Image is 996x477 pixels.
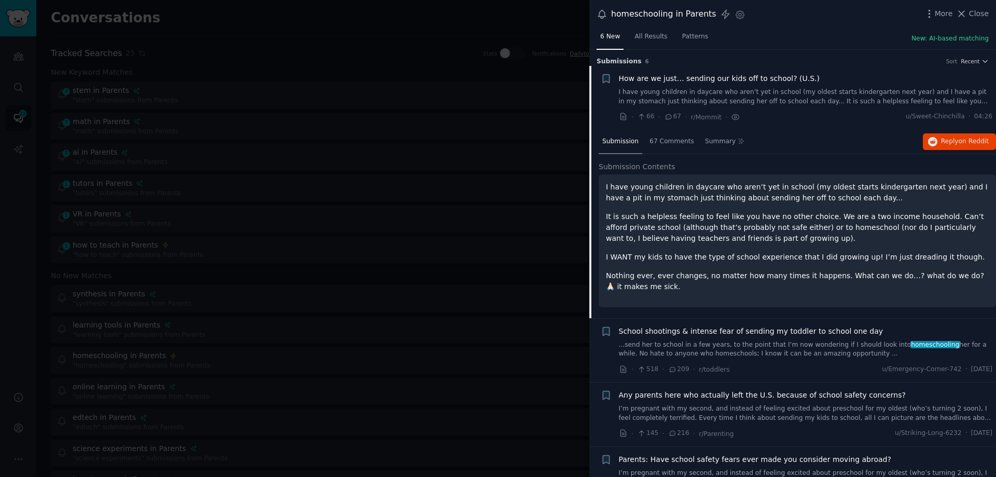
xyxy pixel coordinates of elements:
p: It is such a helpless feeling to feel like you have no other choice. We are a two income househol... [606,211,989,244]
span: All Results [634,32,667,42]
span: Reply [941,137,989,146]
span: 216 [668,429,689,438]
span: Close [969,8,989,19]
a: I’m pregnant with my second, and instead of feeling excited about preschool for my oldest (who’s ... [619,404,993,423]
p: I have young children in daycare who aren’t yet in school (my oldest starts kindergarten next yea... [606,182,989,203]
a: Parents: Have school safety fears ever made you consider moving abroad? [619,454,891,465]
div: Sort [946,58,958,65]
a: ...send her to school in a few years, to the point that I’m now wondering if I should look intoho... [619,340,993,359]
span: Submission Contents [599,161,675,172]
button: Recent [961,58,989,65]
span: · [631,364,633,375]
span: · [662,428,664,439]
span: u/Emergency-Corner-742 [882,365,961,374]
span: on Reddit [959,138,989,145]
a: Patterns [679,29,712,50]
span: Patterns [682,32,708,42]
a: How are we just… sending our kids off to school? (U.S.) [619,73,820,84]
span: [DATE] [971,365,992,374]
div: homeschooling in Parents [611,8,716,21]
span: · [658,112,660,122]
button: Replyon Reddit [923,133,996,150]
span: [DATE] [971,429,992,438]
p: I WANT my kids to have the type of school experience that I did growing up! I’m just dreading it ... [606,252,989,263]
span: · [969,112,971,121]
a: Any parents here who actually left the U.S. because of school safety concerns? [619,390,906,401]
span: 66 [637,112,654,121]
span: Summary [705,137,736,146]
span: 6 New [600,32,620,42]
p: Nothing ever, ever changes, no matter how many times it happens. What can we do…? what do we do? ... [606,270,989,292]
span: · [662,364,664,375]
span: r/Mommit [691,114,722,121]
span: Recent [961,58,979,65]
span: 518 [637,365,658,374]
span: 6 [645,58,649,64]
span: r/Parenting [699,430,734,438]
span: 67 Comments [649,137,694,146]
span: · [725,112,727,122]
span: · [693,428,695,439]
a: I have young children in daycare who aren’t yet in school (my oldest starts kindergarten next yea... [619,88,993,106]
button: New: AI-based matching [911,34,989,44]
span: Submission s [597,57,642,66]
span: · [965,429,967,438]
span: 209 [668,365,689,374]
span: 67 [664,112,681,121]
span: · [685,112,687,122]
span: · [631,112,633,122]
a: All Results [631,29,671,50]
a: 6 New [597,29,624,50]
span: 04:26 [974,112,992,121]
span: u/Sweet-Chinchilla [906,112,965,121]
span: · [965,365,967,374]
button: More [924,8,953,19]
span: · [631,428,633,439]
span: · [693,364,695,375]
button: Close [956,8,989,19]
span: 145 [637,429,658,438]
span: r/toddlers [699,366,729,373]
span: u/Striking-Long-6232 [895,429,962,438]
a: School shootings & intense fear of sending my toddler to school one day [619,326,883,337]
span: Submission [602,137,639,146]
span: homeschooling [910,341,960,348]
span: More [935,8,953,19]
